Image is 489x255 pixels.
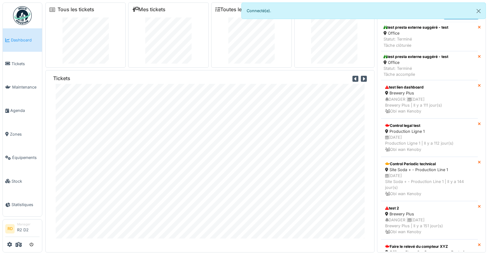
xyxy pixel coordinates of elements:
[12,61,40,67] span: Tickets
[381,22,478,51] a: test presta externe suggéré - test Office Statut: TerminéTâche clôturée
[11,37,40,43] span: Dashboard
[385,96,474,114] div: DANGER | [DATE] Brewery Plus | Il y a 111 jour(s) Obi wan Kenoby
[13,6,32,25] img: Badge_color-CXgf-gQk.svg
[132,7,165,12] a: Mes tickets
[385,211,474,217] div: Brewery Plus
[384,60,448,65] div: Office
[381,118,478,157] a: Control legal test Production Ligne 1 [DATE]Production Ligne 1 | Il y a 112 jour(s) Obi wan Kenoby
[381,157,478,201] a: Control Periodic technical Site Soda + - Production Line 1 [DATE]Site Soda + - Production Line 1 ...
[3,169,42,193] a: Stock
[3,75,42,99] a: Maintenance
[3,193,42,216] a: Statistiques
[385,205,474,211] div: test 2
[53,75,70,81] h6: Tickets
[385,134,474,152] div: [DATE] Production Ligne 1 | Il y a 112 jour(s) Obi wan Kenoby
[384,36,448,48] div: Statut: Terminé Tâche clôturée
[3,28,42,52] a: Dashboard
[381,80,478,118] a: test lien dashboard Brewery Plus DANGER |[DATE]Brewery Plus | Il y a 111 jour(s) Obi wan Kenoby
[384,30,448,36] div: Office
[385,128,474,134] div: Production Ligne 1
[12,155,40,161] span: Équipements
[12,202,40,208] span: Statistiques
[17,222,40,235] li: R2 D2
[3,123,42,146] a: Zones
[385,123,474,128] div: Control legal test
[58,7,94,12] a: Tous les tickets
[381,201,478,239] a: test 2 Brewery Plus DANGER |[DATE]Brewery Plus | Il y a 151 jour(s) Obi wan Kenoby
[384,65,448,77] div: Statut: Terminé Tâche accomplie
[384,25,448,30] div: test presta externe suggéré - test
[385,244,474,249] div: Faire le relevé du compteur XYZ
[12,178,40,184] span: Stock
[385,90,474,96] div: Brewery Plus
[241,2,486,19] div: Connecté(e).
[12,84,40,90] span: Maintenance
[472,3,486,19] button: Close
[385,161,474,167] div: Control Periodic technical
[385,173,474,197] div: [DATE] Site Soda + - Production Line 1 | Il y a 144 jour(s) Obi wan Kenoby
[3,99,42,122] a: Agenda
[381,51,478,80] a: test presta externe suggéré - test Office Statut: TerminéTâche accomplie
[385,167,474,173] div: Site Soda + - Production Line 1
[215,7,262,12] a: Toutes les tâches
[10,131,40,137] span: Zones
[385,84,474,90] div: test lien dashboard
[5,224,15,233] li: RD
[384,54,448,60] div: test presta externe suggéré - test
[5,222,40,237] a: RD ManagerR2 D2
[3,146,42,169] a: Équipements
[10,108,40,113] span: Agenda
[385,217,474,235] div: DANGER | [DATE] Brewery Plus | Il y a 151 jour(s) Obi wan Kenoby
[17,222,40,227] div: Manager
[3,52,42,75] a: Tickets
